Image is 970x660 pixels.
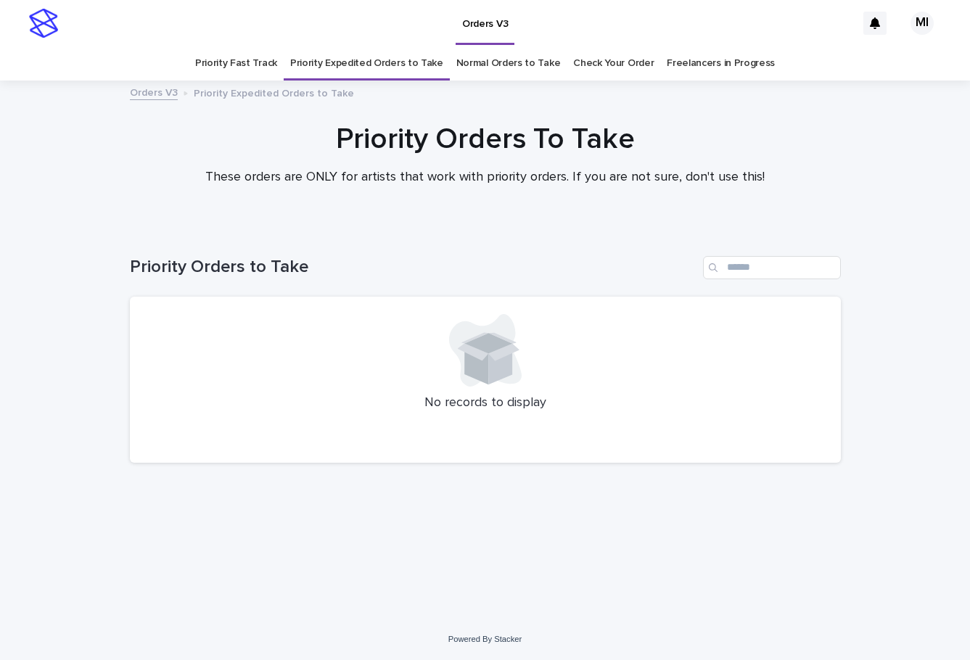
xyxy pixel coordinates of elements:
a: Priority Fast Track [195,46,277,81]
a: Freelancers in Progress [667,46,775,81]
input: Search [703,256,841,279]
p: These orders are ONLY for artists that work with priority orders. If you are not sure, don't use ... [195,170,776,186]
p: Priority Expedited Orders to Take [194,84,354,100]
a: Normal Orders to Take [456,46,561,81]
a: Priority Expedited Orders to Take [290,46,443,81]
div: MI [911,12,934,35]
img: stacker-logo-s-only.png [29,9,58,38]
h1: Priority Orders to Take [130,257,697,278]
p: No records to display [147,395,823,411]
h1: Priority Orders To Take [130,122,841,157]
a: Powered By Stacker [448,635,522,643]
a: Orders V3 [130,83,178,100]
a: Check Your Order [573,46,654,81]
